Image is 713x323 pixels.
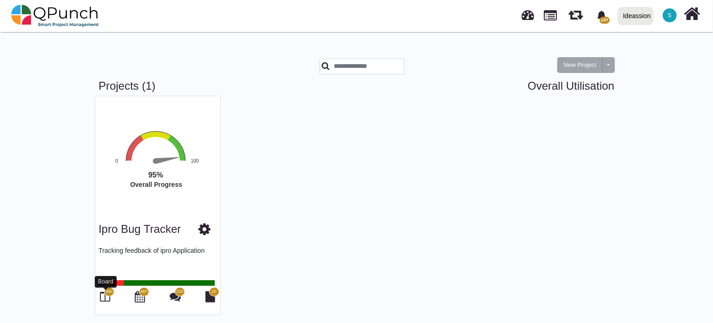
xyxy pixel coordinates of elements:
[99,246,217,274] p: Tracking feedback of ipro Application
[130,181,182,188] text: Overall Progress
[99,79,614,93] h3: Projects (1)
[663,8,677,22] span: Selvarani
[176,289,183,295] span: 223
[591,0,614,30] a: bell fill107
[557,57,603,73] button: New Project
[597,11,607,20] svg: bell fill
[191,158,199,164] text: 100
[140,289,147,295] span: 487
[522,6,535,20] span: Dashboard
[211,289,216,295] span: 20
[115,158,118,164] text: 0
[148,171,163,179] text: 95%
[93,130,237,216] div: Overall Progress. Highcharts interactive chart.
[155,155,179,164] path: 95 %. Speed.
[95,276,117,288] div: Board
[594,7,610,24] div: Notification
[99,223,181,235] a: ipro Bug Tracker
[93,130,237,216] svg: Interactive chart
[657,0,682,30] a: S
[528,79,614,93] a: Overall Utilisation
[668,13,672,18] span: S
[600,17,609,24] span: 107
[99,223,181,236] h3: ipro Bug Tracker
[568,5,583,20] span: Iteration
[544,6,557,20] span: Projects
[206,291,216,302] i: Document Library
[623,8,651,24] div: Ideassion
[684,5,700,23] i: Home
[135,291,145,302] i: Calendar
[11,2,99,30] img: qpunch-sp.fa6292f.png
[106,289,112,295] span: 490
[170,291,181,302] i: Punch Discussions
[614,0,657,31] a: Ideassion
